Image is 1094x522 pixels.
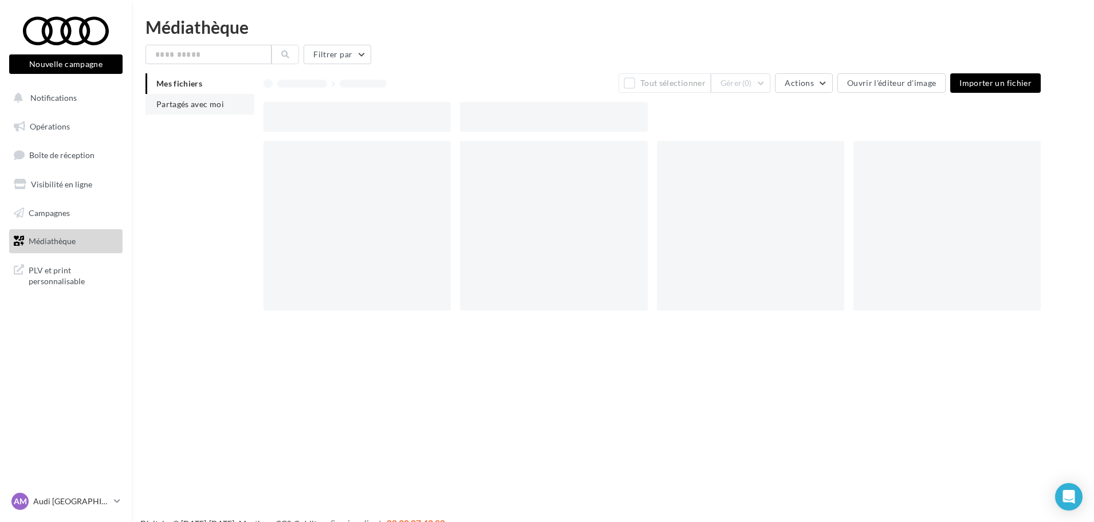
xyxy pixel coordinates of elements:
[7,201,125,225] a: Campagnes
[775,73,832,93] button: Actions
[7,115,125,139] a: Opérations
[7,172,125,197] a: Visibilité en ligne
[837,73,946,93] button: Ouvrir l'éditeur d'image
[785,78,813,88] span: Actions
[711,73,771,93] button: Gérer(0)
[304,45,371,64] button: Filtrer par
[29,150,95,160] span: Boîte de réception
[7,229,125,253] a: Médiathèque
[9,490,123,512] a: AM Audi [GEOGRAPHIC_DATA]
[7,143,125,167] a: Boîte de réception
[156,79,202,88] span: Mes fichiers
[29,236,76,246] span: Médiathèque
[1055,483,1083,511] div: Open Intercom Messenger
[145,18,1080,36] div: Médiathèque
[14,496,27,507] span: AM
[619,73,710,93] button: Tout sélectionner
[7,86,120,110] button: Notifications
[9,54,123,74] button: Nouvelle campagne
[742,79,752,88] span: (0)
[959,78,1032,88] span: Importer un fichier
[29,262,118,287] span: PLV et print personnalisable
[29,207,70,217] span: Campagnes
[31,179,92,189] span: Visibilité en ligne
[156,99,224,109] span: Partagés avec moi
[30,93,77,103] span: Notifications
[7,258,125,292] a: PLV et print personnalisable
[33,496,109,507] p: Audi [GEOGRAPHIC_DATA]
[30,121,70,131] span: Opérations
[950,73,1041,93] button: Importer un fichier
